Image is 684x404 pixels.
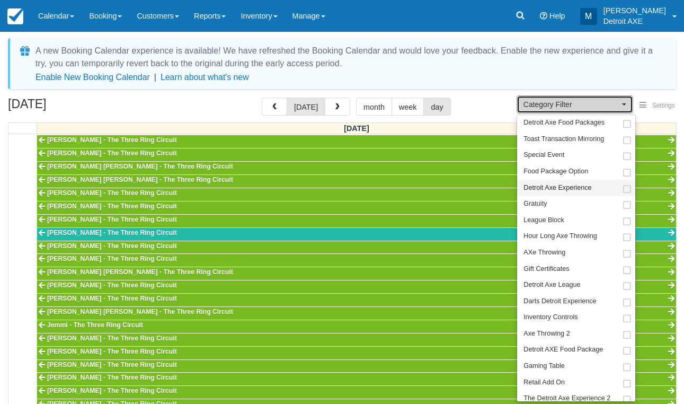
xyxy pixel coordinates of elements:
button: month [356,98,392,116]
button: Category Filter [517,95,633,113]
a: Learn about what's new [161,73,249,82]
span: [PERSON_NAME] - The Three Ring Circuit [47,282,177,289]
a: [PERSON_NAME] - The Three Ring Circuit [37,333,676,346]
a: [PERSON_NAME] - The Three Ring Circuit [37,228,676,241]
span: AXe Throwing [523,248,565,258]
a: [PERSON_NAME] - The Three Ring Circuit [37,241,676,254]
span: [PERSON_NAME] - The Three Ring Circuit [47,255,177,262]
a: [PERSON_NAME] - The Three Ring Circuit [37,373,676,385]
button: week [392,98,424,116]
span: [PERSON_NAME] - The Three Ring Circuit [47,295,177,302]
a: [PERSON_NAME] - The Three Ring Circuit [37,294,676,306]
a: Jemmi - The Three Ring Circuit [37,320,676,333]
span: Food Package Option [523,167,588,177]
span: Category Filter [523,99,619,110]
a: [PERSON_NAME] [PERSON_NAME] - The Three Ring Circuit [37,175,676,188]
span: [PERSON_NAME] - The Three Ring Circuit [47,361,177,368]
span: Inventory Controls [523,313,578,322]
a: [PERSON_NAME] - The Three Ring Circuit [37,215,676,227]
a: [PERSON_NAME] [PERSON_NAME] - The Three Ring Circuit [37,162,676,174]
span: [PERSON_NAME] - The Three Ring Circuit [47,136,177,144]
span: [PERSON_NAME] [PERSON_NAME] - The Three Ring Circuit [47,176,233,183]
h2: [DATE] [8,98,142,117]
div: M [580,8,597,25]
a: [PERSON_NAME] - The Three Ring Circuit [37,347,676,359]
a: [PERSON_NAME] - The Three Ring Circuit [37,201,676,214]
a: [PERSON_NAME] - The Three Ring Circuit [37,280,676,293]
span: Special Event [523,151,564,160]
span: [PERSON_NAME] - The Three Ring Circuit [47,216,177,223]
img: checkfront-main-nav-mini-logo.png [7,8,23,24]
span: [PERSON_NAME] - The Three Ring Circuit [47,374,177,381]
button: Enable New Booking Calendar [35,72,150,83]
a: [PERSON_NAME] - The Three Ring Circuit [37,254,676,267]
span: League Block [523,216,564,225]
span: The Detroit Axe Experience 2 [523,394,610,403]
a: [PERSON_NAME] - The Three Ring Circuit [37,148,676,161]
p: [PERSON_NAME] [603,5,666,16]
span: [PERSON_NAME] - The Three Ring Circuit [47,335,177,342]
span: [DATE] [344,124,369,133]
span: Toast Transaction Mirroring [523,135,604,144]
span: Detroit AXE Food Package [523,345,603,355]
span: Detroit Axe Experience [523,183,591,193]
span: [PERSON_NAME] - The Three Ring Circuit [47,203,177,210]
p: Detroit AXE [603,16,666,27]
span: Gaming Table [523,362,564,371]
span: Gift Certificates [523,265,569,274]
span: Axe Throwing 2 [523,329,570,339]
span: Darts Detroit Experience [523,297,596,306]
span: | [154,73,156,82]
span: [PERSON_NAME] [PERSON_NAME] - The Three Ring Circuit [47,268,233,276]
a: [PERSON_NAME] - The Three Ring Circuit [37,135,676,148]
span: [PERSON_NAME] - The Three Ring Circuit [47,189,177,197]
button: Settings [633,98,681,113]
i: Help [540,12,547,20]
span: [PERSON_NAME] - The Three Ring Circuit [47,229,177,236]
span: Retail Add On [523,378,565,388]
span: Hour Long Axe Throwing [523,232,597,241]
button: [DATE] [287,98,325,116]
span: [PERSON_NAME] - The Three Ring Circuit [47,387,177,394]
span: [PERSON_NAME] [PERSON_NAME] - The Three Ring Circuit [47,308,233,315]
button: day [423,98,450,116]
span: Gratuity [523,199,547,209]
span: Detroit Axe Food Packages [523,118,605,128]
a: [PERSON_NAME] - The Three Ring Circuit [37,386,676,399]
span: Jemmi - The Three Ring Circuit [47,321,143,329]
span: Settings [652,102,675,109]
span: Detroit Axe League [523,280,580,290]
span: [PERSON_NAME] - The Three Ring Circuit [47,348,177,355]
a: [PERSON_NAME] - The Three Ring Circuit [37,360,676,373]
a: [PERSON_NAME] [PERSON_NAME] - The Three Ring Circuit [37,307,676,320]
span: [PERSON_NAME] - The Three Ring Circuit [47,242,177,250]
a: [PERSON_NAME] - The Three Ring Circuit [37,188,676,201]
span: Help [549,12,565,20]
span: [PERSON_NAME] - The Three Ring Circuit [47,150,177,157]
span: [PERSON_NAME] [PERSON_NAME] - The Three Ring Circuit [47,163,233,170]
a: [PERSON_NAME] [PERSON_NAME] - The Three Ring Circuit [37,267,676,280]
div: A new Booking Calendar experience is available! We have refreshed the Booking Calendar and would ... [35,45,663,70]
